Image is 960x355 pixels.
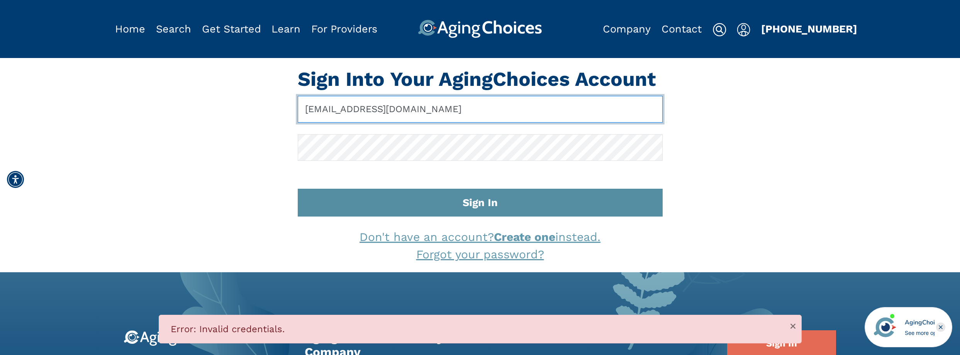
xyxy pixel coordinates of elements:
[661,23,702,35] a: Contact
[360,230,600,244] a: Don't have an account?Create oneinstead.
[603,23,651,35] a: Company
[159,315,802,343] div: Error: Invalid credentials.
[494,230,555,244] strong: Create one
[712,23,726,37] img: search-icon.svg
[761,23,857,35] a: [PHONE_NUMBER]
[115,23,145,35] a: Home
[298,189,663,217] button: Sign In
[156,23,191,35] a: Search
[311,23,377,35] a: For Providers
[416,247,544,261] a: Forgot your password?
[872,314,898,340] img: avatar
[156,20,191,38] div: Popover trigger
[298,134,663,161] input: Password
[737,20,750,38] div: Popover trigger
[790,322,795,330] button: Dismiss
[7,171,24,188] div: Accessibility Menu
[418,20,542,38] img: AgingChoices
[905,329,935,337] div: See more options
[298,96,663,123] input: Email
[159,315,802,343] div: Notifications
[936,323,945,332] div: Close
[737,23,750,37] img: user-icon.svg
[905,318,935,327] div: AgingChoices Navigator
[124,330,229,346] img: 9-logo.svg
[202,23,261,35] a: Get Started
[298,67,663,91] h1: Sign Into Your AgingChoices Account
[271,23,300,35] a: Learn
